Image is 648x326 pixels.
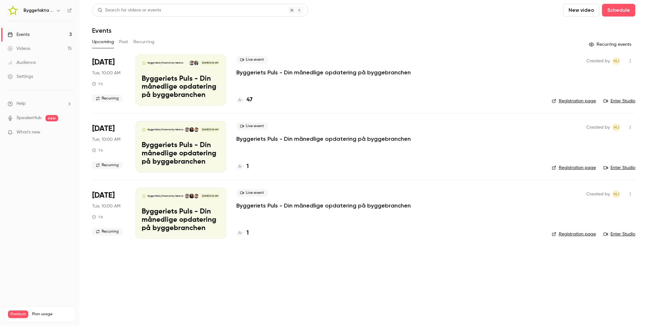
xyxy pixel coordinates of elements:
[604,98,635,104] a: Enter Studio
[552,165,596,171] a: Registration page
[92,188,125,239] div: Nov 25 Tue, 10:00 AM (Europe/Copenhagen)
[236,189,268,197] span: Live event
[92,37,114,47] button: Upcoming
[194,61,199,65] img: Martin Kyed
[246,96,253,104] h4: 47
[236,135,411,143] a: Byggeriets Puls - Din månedlige opdatering på byggebranchen
[92,121,125,172] div: Oct 28 Tue, 10:00 AM (Europe/Copenhagen)
[236,229,249,237] a: 1
[148,61,183,65] p: Byggefakta | Powered by Hubexo
[92,55,125,105] div: Sep 30 Tue, 10:00 AM (Europe/Copenhagen)
[119,37,128,47] button: Past
[142,208,220,232] p: Byggeriets Puls - Din månedlige opdatering på byggebranchen
[586,57,610,65] span: Created by
[612,190,620,198] span: Mads Toft Jensen
[189,61,194,65] img: Rasmus Schulian
[8,100,72,107] li: help-dropdown-opener
[92,95,123,102] span: Recurring
[236,69,411,76] a: Byggeriets Puls - Din månedlige opdatering på byggebranchen
[236,122,268,130] span: Live event
[185,127,189,132] img: Lasse Lundqvist
[236,96,253,104] a: 47
[92,161,123,169] span: Recurring
[602,4,635,17] button: Schedule
[17,100,26,107] span: Help
[8,45,30,52] div: Videos
[614,57,619,65] span: MJ
[8,5,18,16] img: Byggefakta | Powered by Hubexo
[92,70,120,76] span: Tue, 10:00 AM
[200,127,220,132] span: [DATE] 10:00 AM
[604,165,635,171] a: Enter Studio
[246,162,249,171] h4: 1
[92,136,120,143] span: Tue, 10:00 AM
[236,162,249,171] a: 1
[92,228,123,235] span: Recurring
[185,194,189,198] img: Lasse Lundqvist
[194,194,199,198] img: Rasmus Schulian
[98,7,161,14] div: Search for videos or events
[8,31,30,38] div: Events
[32,312,71,317] span: Plan usage
[189,127,194,132] img: Thomas Simonsen
[136,55,226,105] a: Byggeriets Puls - Din månedlige opdatering på byggebranchenByggefakta | Powered by HubexoMartin K...
[92,57,115,67] span: [DATE]
[92,81,103,86] div: 1 h
[614,124,619,131] span: MJ
[142,127,146,132] img: Byggeriets Puls - Din månedlige opdatering på byggebranchen
[142,141,220,166] p: Byggeriets Puls - Din månedlige opdatering på byggebranchen
[8,59,36,66] div: Audience
[189,194,194,198] img: Thomas Simonsen
[246,229,249,237] h4: 1
[92,148,103,153] div: 1 h
[148,194,183,198] p: Byggefakta | Powered by Hubexo
[133,37,155,47] button: Recurring
[17,129,40,136] span: What's new
[586,39,635,50] button: Recurring events
[142,61,146,65] img: Byggeriets Puls - Din månedlige opdatering på byggebranchen
[92,124,115,134] span: [DATE]
[142,75,220,99] p: Byggeriets Puls - Din månedlige opdatering på byggebranchen
[604,231,635,237] a: Enter Studio
[8,73,33,80] div: Settings
[200,194,220,198] span: [DATE] 10:00 AM
[142,194,146,198] img: Byggeriets Puls - Din månedlige opdatering på byggebranchen
[236,202,411,209] a: Byggeriets Puls - Din månedlige opdatering på byggebranchen
[45,115,58,121] span: new
[17,115,42,121] a: SpeakerHub
[612,124,620,131] span: Mads Toft Jensen
[200,61,220,65] span: [DATE] 10:00 AM
[8,310,28,318] span: Premium
[552,98,596,104] a: Registration page
[552,231,596,237] a: Registration page
[614,190,619,198] span: MJ
[92,27,111,34] h1: Events
[148,128,183,131] p: Byggefakta | Powered by Hubexo
[194,127,199,132] img: Rasmus Schulian
[24,7,53,14] h6: Byggefakta | Powered by Hubexo
[236,56,268,64] span: Live event
[136,188,226,239] a: Byggeriets Puls - Din månedlige opdatering på byggebranchenByggefakta | Powered by HubexoRasmus S...
[64,130,72,135] iframe: Noticeable Trigger
[92,214,103,220] div: 1 h
[92,190,115,200] span: [DATE]
[586,190,610,198] span: Created by
[612,57,620,65] span: Mads Toft Jensen
[563,4,599,17] button: New video
[136,121,226,172] a: Byggeriets Puls - Din månedlige opdatering på byggebranchenByggefakta | Powered by HubexoRasmus S...
[586,124,610,131] span: Created by
[92,203,120,209] span: Tue, 10:00 AM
